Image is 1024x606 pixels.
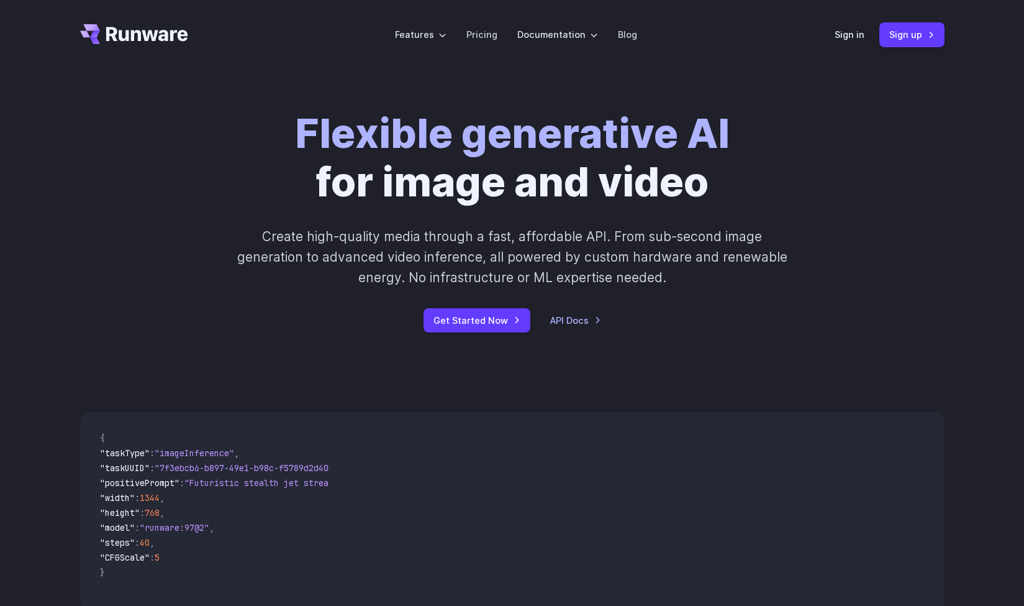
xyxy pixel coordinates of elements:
[100,448,150,459] span: "taskType"
[295,109,730,158] strong: Flexible generative AI
[100,433,105,444] span: {
[209,522,214,533] span: ,
[179,477,184,489] span: :
[100,552,150,563] span: "CFGScale"
[100,567,105,578] span: }
[155,462,343,474] span: "7f3ebcb6-b897-49e1-b98c-f5789d2d40d7"
[135,492,140,503] span: :
[100,522,135,533] span: "model"
[395,27,446,42] label: Features
[145,507,160,518] span: 768
[150,537,155,548] span: ,
[150,462,155,474] span: :
[140,537,150,548] span: 40
[80,24,188,44] a: Go to /
[100,507,140,518] span: "height"
[160,492,165,503] span: ,
[835,27,864,42] a: Sign in
[135,537,140,548] span: :
[140,492,160,503] span: 1344
[517,27,598,42] label: Documentation
[618,27,637,42] a: Blog
[295,109,730,206] h1: for image and video
[155,552,160,563] span: 5
[100,492,135,503] span: "width"
[879,22,945,47] a: Sign up
[100,477,179,489] span: "positivePrompt"
[424,308,530,333] a: Get Started Now
[184,477,637,489] span: "Futuristic stealth jet streaking through a neon-lit cityscape with glowing purple exhaust"
[155,448,234,459] span: "imageInference"
[150,448,155,459] span: :
[100,462,150,474] span: "taskUUID"
[150,552,155,563] span: :
[100,537,135,548] span: "steps"
[466,27,497,42] a: Pricing
[235,226,789,288] p: Create high-quality media through a fast, affordable API. From sub-second image generation to adv...
[135,522,140,533] span: :
[140,507,145,518] span: :
[140,522,209,533] span: "runware:97@2"
[160,507,165,518] span: ,
[550,313,601,328] a: API Docs
[234,448,239,459] span: ,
